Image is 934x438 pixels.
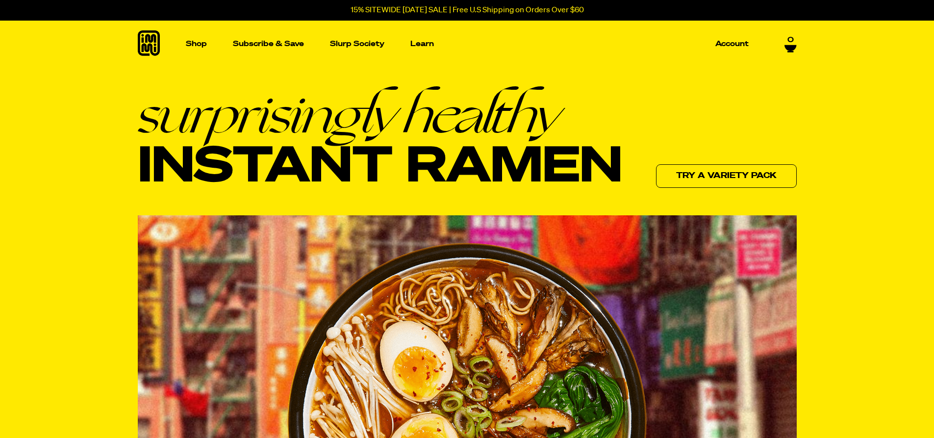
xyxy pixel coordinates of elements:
[711,36,753,52] a: Account
[784,36,797,52] a: 0
[233,40,304,48] p: Subscribe & Save
[186,40,207,48] p: Shop
[326,36,388,52] a: Slurp Society
[715,40,749,48] p: Account
[182,21,753,67] nav: Main navigation
[138,87,622,141] em: surprisingly healthy
[229,36,308,52] a: Subscribe & Save
[351,6,584,15] p: 15% SITEWIDE [DATE] SALE | Free U.S Shipping on Orders Over $60
[138,87,622,195] h1: Instant Ramen
[182,21,211,67] a: Shop
[330,40,384,48] p: Slurp Society
[656,164,797,188] a: Try a variety pack
[410,40,434,48] p: Learn
[787,36,794,45] span: 0
[406,21,438,67] a: Learn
